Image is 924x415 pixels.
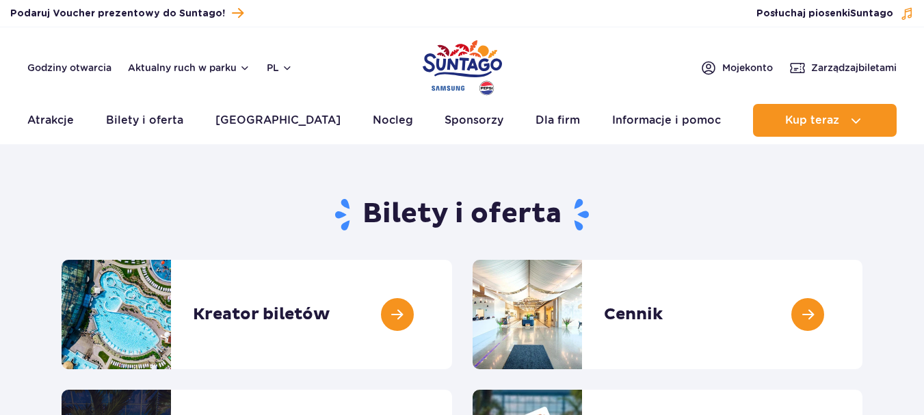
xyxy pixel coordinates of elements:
[267,61,293,75] button: pl
[62,197,862,232] h1: Bilety i oferta
[27,104,74,137] a: Atrakcje
[756,7,914,21] button: Posłuchaj piosenkiSuntago
[785,114,839,126] span: Kup teraz
[128,62,250,73] button: Aktualny ruch w parku
[445,104,503,137] a: Sponsorzy
[756,7,893,21] span: Posłuchaj piosenki
[215,104,341,137] a: [GEOGRAPHIC_DATA]
[811,61,897,75] span: Zarządzaj biletami
[423,34,502,97] a: Park of Poland
[27,61,111,75] a: Godziny otwarcia
[10,7,225,21] span: Podaruj Voucher prezentowy do Suntago!
[10,4,243,23] a: Podaruj Voucher prezentowy do Suntago!
[700,59,773,76] a: Mojekonto
[106,104,183,137] a: Bilety i oferta
[612,104,721,137] a: Informacje i pomoc
[789,59,897,76] a: Zarządzajbiletami
[753,104,897,137] button: Kup teraz
[850,9,893,18] span: Suntago
[722,61,773,75] span: Moje konto
[373,104,413,137] a: Nocleg
[536,104,580,137] a: Dla firm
